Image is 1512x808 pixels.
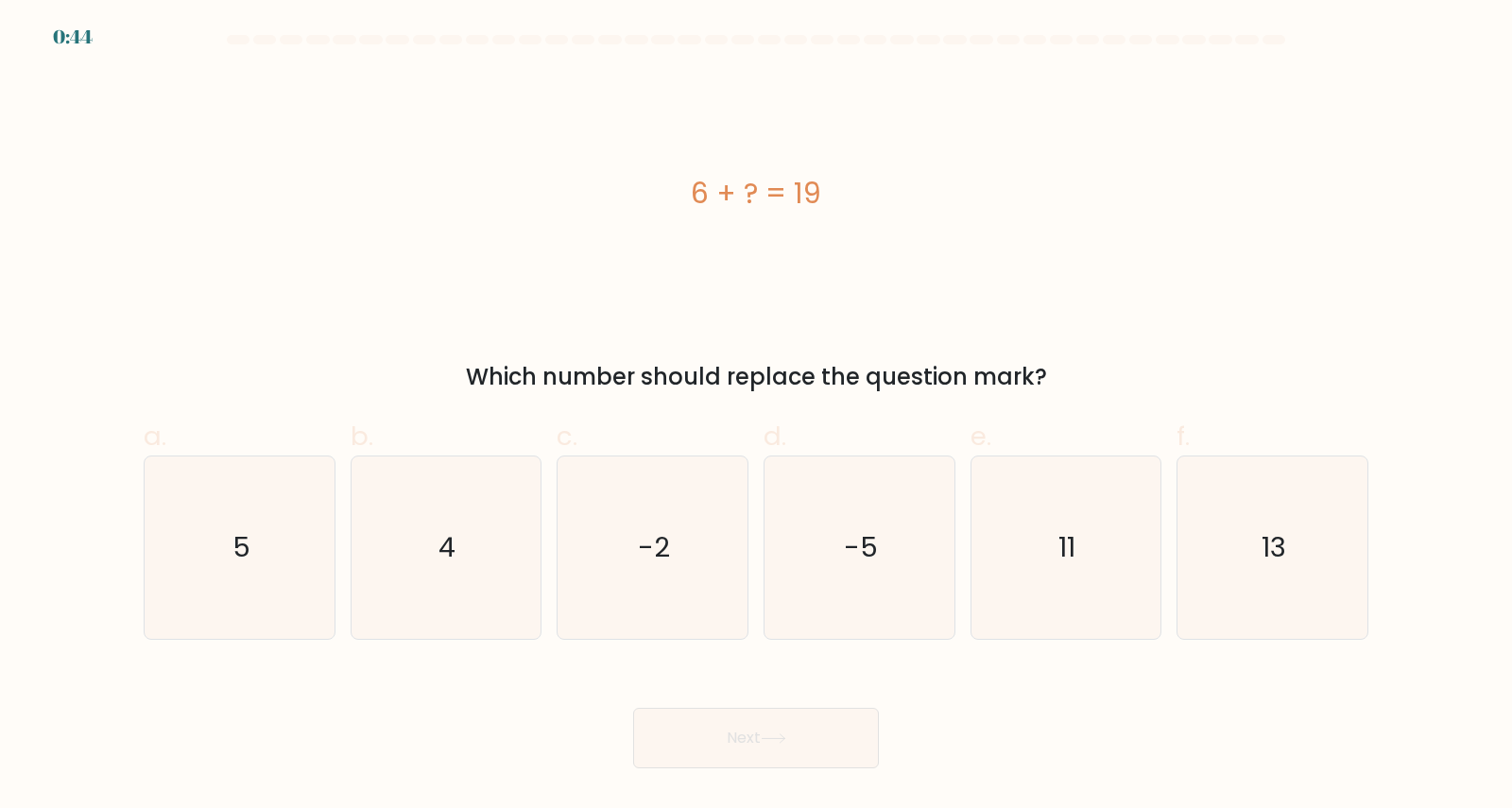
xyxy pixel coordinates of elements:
span: b. [351,418,373,455]
div: 0:44 [53,23,93,51]
div: Which number should replace the question mark? [155,360,1357,394]
span: f. [1177,418,1190,455]
div: 6 + ? = 19 [144,172,1368,215]
span: c. [557,418,577,455]
text: -5 [844,528,878,566]
text: 4 [439,528,456,566]
text: 11 [1059,528,1076,566]
text: -2 [639,528,671,566]
span: e. [971,418,991,455]
span: d. [764,418,786,455]
button: Next [633,708,879,768]
span: a. [144,418,166,455]
text: 13 [1263,528,1287,566]
text: 5 [232,528,250,566]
